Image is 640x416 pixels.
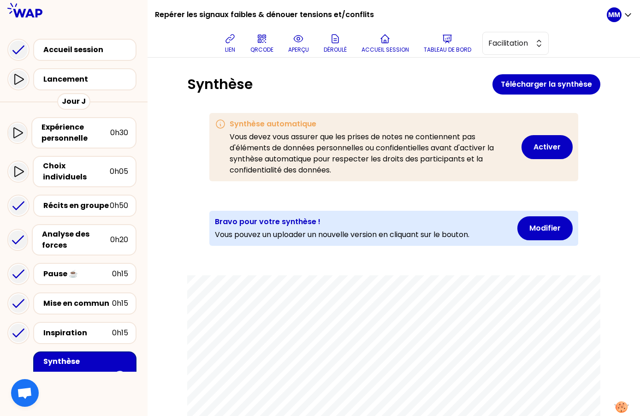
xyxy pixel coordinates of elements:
[482,32,549,55] button: Facilitation
[488,38,530,49] span: Facilitation
[41,122,110,144] div: Expérience personnelle
[43,298,112,309] div: Mise en commun
[237,402,375,410] span: mercredi 17 septembre 2025 à 14h00
[57,93,90,110] div: Jour J
[521,135,573,159] button: Activer
[43,327,112,339] div: Inspiration
[221,30,239,57] button: lien
[112,327,128,339] div: 0h15
[215,229,469,240] p: Vous pouvez un uploader un nouvelle version en cliquant sur le bouton.
[43,44,132,55] div: Accueil session
[110,127,128,138] div: 0h30
[110,200,128,211] div: 0h50
[320,30,350,57] button: Déroulé
[237,350,549,366] span: Repérer les signaux faibles & dénouer
[110,234,128,245] div: 0h20
[284,30,313,57] button: aperçu
[607,7,633,22] button: MM
[43,356,128,367] div: Synthèse
[424,46,471,53] p: Tableau de bord
[230,131,512,176] p: Vous devez vous assurer que les prises de notes ne contiennent pas d'éléments de données personne...
[112,298,128,309] div: 0h15
[110,166,128,177] div: 0h05
[42,229,110,251] div: Analyse des forces
[517,216,573,240] button: Modifier
[324,46,347,53] p: Déroulé
[361,46,409,53] p: Accueil session
[288,46,309,53] p: aperçu
[215,216,469,227] h3: Bravo pour votre synthèse !
[247,30,277,57] button: QRCODE
[11,379,39,407] div: Ouvrir le chat
[492,74,600,95] button: Télécharger la synthèse
[420,30,475,57] button: Tableau de bord
[43,160,110,183] div: Choix individuels
[112,268,128,279] div: 0h15
[43,200,110,211] div: Récits en groupe
[43,268,112,279] div: Pause ☕️
[250,46,273,53] p: QRCODE
[43,74,132,85] div: Lancement
[608,10,620,19] p: MM
[358,30,413,57] button: Accueil session
[237,374,395,391] span: tensions et/conflits
[187,76,492,93] h1: Synthèse
[230,119,512,130] h3: Synthèse automatique
[225,46,235,53] p: lien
